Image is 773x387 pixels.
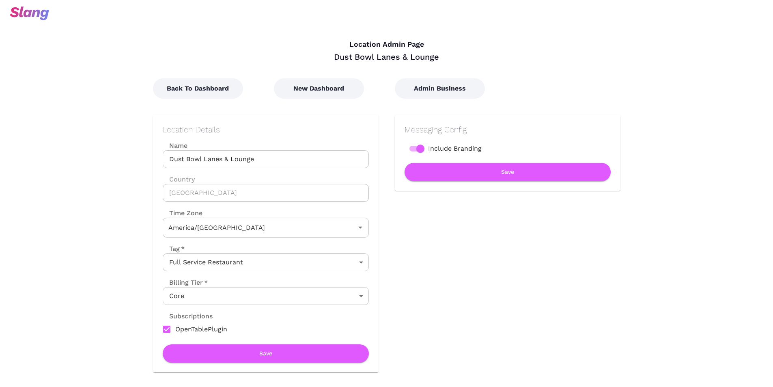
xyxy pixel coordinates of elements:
button: New Dashboard [274,78,364,99]
h2: Location Details [163,125,369,134]
span: OpenTablePlugin [175,324,227,334]
a: Admin Business [395,84,485,92]
button: Back To Dashboard [153,78,243,99]
label: Time Zone [163,208,369,218]
button: Open [355,222,366,233]
button: Admin Business [395,78,485,99]
label: Name [163,141,369,150]
div: Dust Bowl Lanes & Lounge [153,52,620,62]
label: Subscriptions [163,311,213,321]
h4: Location Admin Page [153,40,620,49]
h2: Messaging Config [405,125,611,134]
label: Country [163,175,369,184]
label: Tag [163,244,185,253]
button: Save [163,344,369,363]
a: New Dashboard [274,84,364,92]
img: svg+xml;base64,PHN2ZyB3aWR0aD0iOTciIGhlaWdodD0iMzQiIHZpZXdCb3g9IjAgMCA5NyAzNCIgZmlsbD0ibm9uZSIgeG... [10,6,49,20]
label: Billing Tier [163,278,208,287]
div: Core [163,287,369,305]
div: Full Service Restaurant [163,253,369,271]
button: Save [405,163,611,181]
a: Back To Dashboard [153,84,243,92]
span: Include Branding [428,144,482,154]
